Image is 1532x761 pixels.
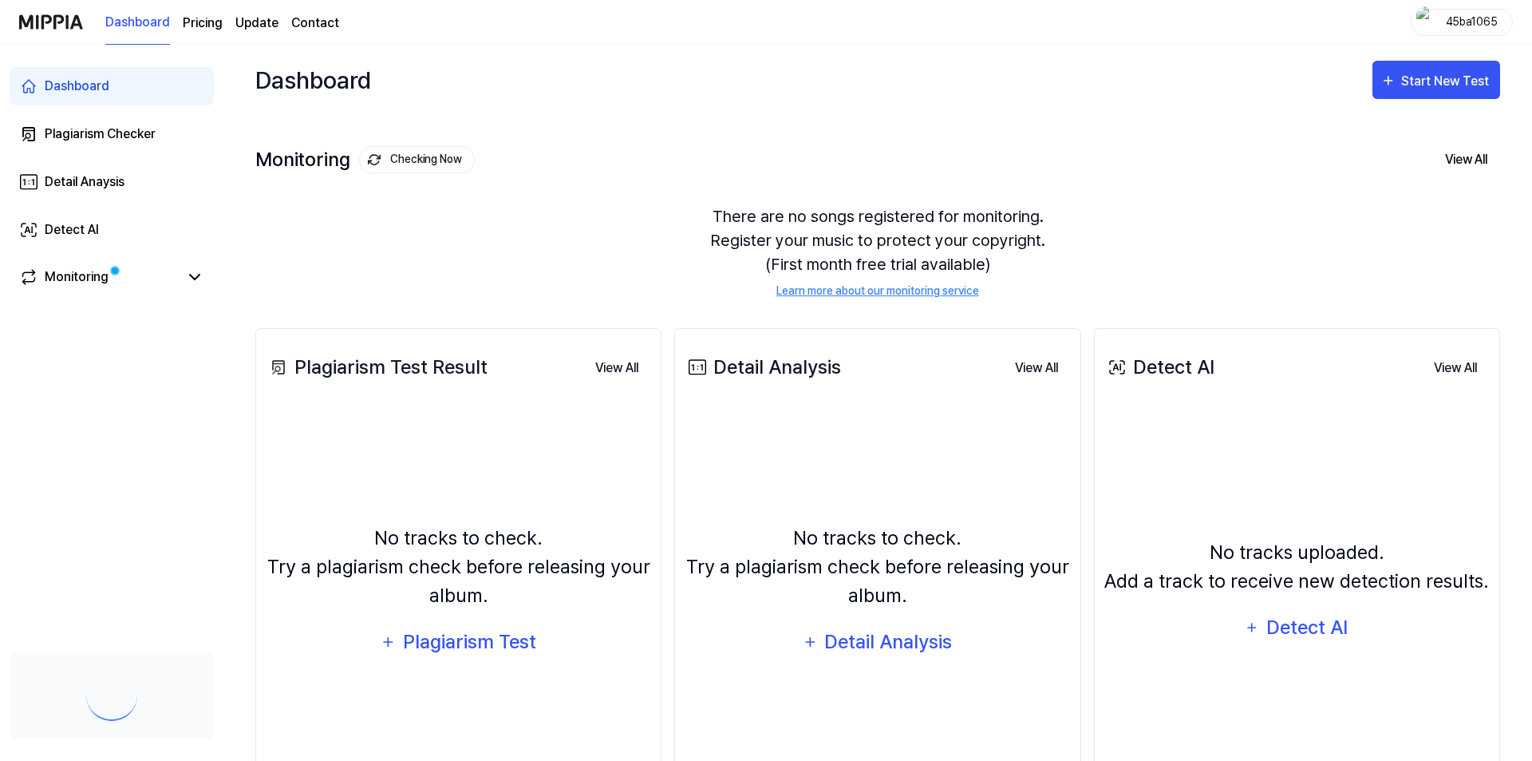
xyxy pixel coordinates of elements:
a: Pricing [183,14,223,33]
button: profile45ba1065 [1411,9,1513,36]
div: Detect AI [45,220,99,240]
a: View All [582,351,651,384]
a: Dashboard [10,67,214,105]
img: profile [1416,6,1435,38]
button: Start New Test [1372,61,1500,99]
a: Plagiarism Checker [10,115,214,153]
div: Detail Analysis [823,627,954,657]
div: Plagiarism Test Result [266,353,488,382]
a: Detect AI [10,211,214,249]
div: No tracks to check. Try a plagiarism check before releasing your album. [266,524,651,610]
a: View All [1421,351,1490,384]
button: Checking Now [359,146,475,173]
div: Monitoring [255,146,475,173]
button: View All [1432,143,1500,176]
button: Detect AI [1234,608,1359,647]
div: 45ba1065 [1440,13,1502,30]
div: Plagiarism Checker [45,125,156,144]
div: Detect AI [1265,612,1350,643]
div: Start New Test [1401,71,1492,92]
div: Dashboard [255,61,371,99]
div: Detect AI [1104,353,1214,382]
div: No tracks uploaded. Add a track to receive new detection results. [1104,538,1489,596]
button: Plagiarism Test [370,623,547,661]
a: Learn more about our monitoring service [776,283,979,299]
button: Detail Analysis [792,623,963,661]
div: Dashboard [45,77,109,96]
a: Contact [291,14,339,33]
div: Plagiarism Test [401,627,537,657]
div: There are no songs registered for monitoring. Register your music to protect your copyright. (Fir... [255,185,1500,319]
button: View All [1421,352,1490,384]
a: Detail Anaysis [10,163,214,201]
img: monitoring Icon [367,152,382,167]
a: Monitoring [19,268,179,287]
a: Dashboard [105,1,170,45]
button: View All [582,352,651,384]
button: View All [1002,352,1071,384]
a: Update [235,14,278,33]
div: Detail Anaysis [45,172,124,192]
div: Detail Analysis [685,353,841,382]
div: No tracks to check. Try a plagiarism check before releasing your album. [685,524,1070,610]
div: Monitoring [45,268,109,287]
a: View All [1002,351,1071,384]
